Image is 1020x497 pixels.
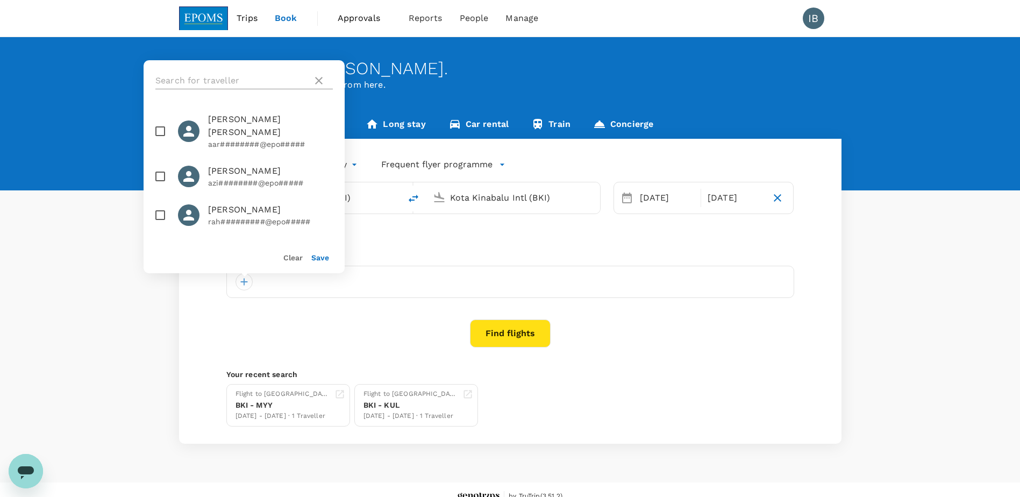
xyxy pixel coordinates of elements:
[803,8,824,29] div: IB
[208,113,333,139] span: [PERSON_NAME] [PERSON_NAME]
[703,187,766,209] div: [DATE]
[363,411,458,422] div: [DATE] - [DATE] · 1 Traveller
[179,59,841,79] div: Welcome back , [PERSON_NAME] .
[208,139,333,150] p: aar########@epo#####
[381,158,505,171] button: Frequent flyer programme
[363,389,458,400] div: Flight to [GEOGRAPHIC_DATA]
[283,253,303,262] button: Clear
[226,369,794,380] p: Your recent search
[582,113,665,139] a: Concierge
[437,113,520,139] a: Car rental
[636,187,698,209] div: [DATE]
[505,12,538,25] span: Manage
[179,6,229,30] img: EPOMS SDN BHD
[520,113,582,139] a: Train
[236,400,330,411] div: BKI - MYY
[470,319,551,347] button: Find flights
[155,72,308,89] input: Search for traveller
[275,12,297,25] span: Book
[460,12,489,25] span: People
[363,400,458,411] div: BKI - KUL
[208,177,333,188] p: azi########@epo#####
[450,189,577,206] input: Going to
[381,158,493,171] p: Frequent flyer programme
[226,248,794,261] div: Travellers
[393,196,395,198] button: Open
[409,12,443,25] span: Reports
[237,12,258,25] span: Trips
[208,203,333,216] span: [PERSON_NAME]
[179,79,841,91] p: Planning a business trip? Get started from here.
[401,186,426,211] button: delete
[208,165,333,177] span: [PERSON_NAME]
[311,253,329,262] button: Save
[9,454,43,488] iframe: Button to launch messaging window
[354,113,437,139] a: Long stay
[236,411,330,422] div: [DATE] - [DATE] · 1 Traveller
[593,196,595,198] button: Open
[236,389,330,400] div: Flight to [GEOGRAPHIC_DATA]
[338,12,391,25] span: Approvals
[208,216,333,227] p: rah#########@epo#####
